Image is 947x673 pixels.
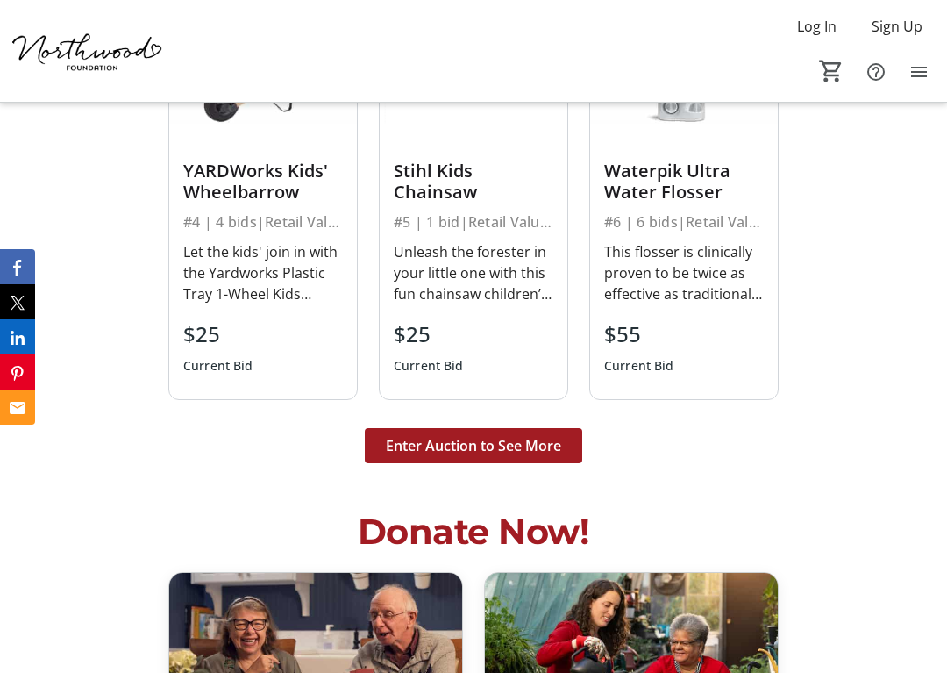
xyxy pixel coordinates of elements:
button: Sign Up [858,12,936,40]
div: $25 [394,319,464,350]
button: Menu [901,54,936,89]
span: Sign Up [872,16,922,37]
div: Unleash the forester in your little one with this fun chainsaw children’s toy. Featuring a revolv... [394,241,553,304]
div: Current Bid [604,350,674,382]
div: This flosser is clinically proven to be twice as effective as traditional string floss for improv... [604,241,764,304]
span: Enter Auction to See More [386,435,561,456]
button: Help [858,54,894,89]
div: Let the kids' join in with the Yardworks Plastic Tray 1-Wheel Kids Wheelbarrow! This kids' wheelb... [183,241,343,304]
img: Northwood Foundation's Logo [11,7,167,95]
button: Log In [783,12,851,40]
div: $25 [183,319,253,350]
div: Waterpik Ultra Water Flosser [604,161,764,203]
button: Enter Auction to See More [365,428,582,463]
div: Current Bid [183,350,253,382]
div: #6 | 6 bids | Retail Value $88.99 [604,210,764,234]
div: Stihl Kids Chainsaw [394,161,553,203]
span: Log In [797,16,837,37]
h2: Donate Now! [168,505,779,558]
div: #4 | 4 bids | Retail Value $50 [183,210,343,234]
div: Current Bid [394,350,464,382]
div: YARDWorks Kids' Wheelbarrow [183,161,343,203]
div: $55 [604,319,674,350]
button: Cart [815,55,847,87]
div: #5 | 1 bid | Retail Value $50 [394,210,553,234]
